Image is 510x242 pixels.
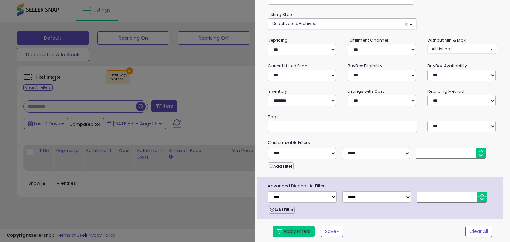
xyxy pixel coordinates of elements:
small: Fulfillment Channel [348,37,388,43]
small: BuyBox Availability [427,63,467,69]
button: Save [321,226,343,237]
small: Customizable Filters [263,139,502,146]
small: Current Listed Price [268,63,307,69]
span: × [404,21,408,28]
small: Repricing [268,37,288,43]
button: All Listings [427,44,497,54]
button: Add Filter [269,206,294,214]
button: Apply Filters [273,226,315,237]
button: Deactivated, Archived × [268,19,416,30]
small: Tags [263,113,502,121]
small: Listing State [268,12,293,17]
span: All Listings [432,46,453,52]
small: Without Min & Max [427,37,466,43]
span: Advanced Diagnostic Filters [263,182,503,190]
button: Add Filter [268,162,293,170]
small: Listings with Cost [348,89,384,94]
small: BuyBox Eligibility [348,63,382,69]
small: Repricing Method [427,89,464,94]
button: Clear All [465,226,492,237]
span: Deactivated, Archived [272,21,317,26]
small: Inventory [268,89,287,94]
